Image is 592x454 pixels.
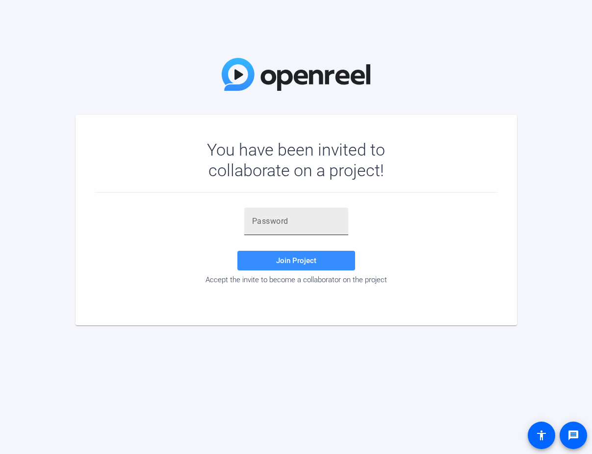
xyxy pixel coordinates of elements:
[252,215,340,227] input: Password
[95,275,497,284] div: Accept the invite to become a collaborator on the project
[222,58,371,91] img: OpenReel Logo
[536,429,547,441] mat-icon: accessibility
[567,429,579,441] mat-icon: message
[237,251,355,270] button: Join Project
[179,139,413,181] div: You have been invited to collaborate on a project!
[276,256,316,265] span: Join Project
